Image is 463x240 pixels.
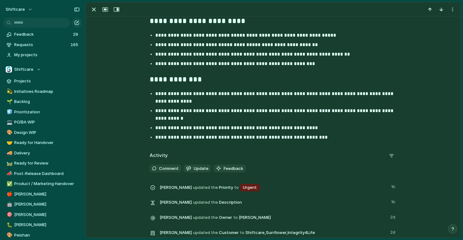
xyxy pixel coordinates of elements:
div: 🤖 [7,201,11,208]
span: Comment [159,165,179,172]
span: [PERSON_NAME] [14,201,80,207]
span: Update [194,165,209,172]
button: 📣 [6,171,12,177]
span: shiftcare [6,6,25,13]
span: Peishan [14,232,80,238]
span: Description [160,198,387,207]
span: to [240,230,244,236]
button: Shiftcare [3,65,82,74]
span: PO/BA WIP [14,119,80,125]
span: 2d [390,228,397,236]
div: 🍎 [7,190,11,198]
span: 1h [391,183,397,190]
div: 🛤️ [7,160,11,167]
span: Delivery [14,150,80,156]
a: 🌱Backlog [3,97,82,106]
a: 🎨Design WIP [3,128,82,137]
span: Shiftcare , Sunflower , Integrity4Life [245,230,315,236]
span: updated the [193,214,218,221]
span: Post-Release Dashboard [14,171,80,177]
button: 💻 [6,119,12,125]
span: updated the [193,199,218,206]
span: Feedback [14,31,71,38]
span: Prioritization [14,109,80,115]
div: 🐛 [7,221,11,229]
button: 🧊 [6,109,12,115]
span: Product / Marketing Handover [14,181,80,187]
button: Update [184,165,211,173]
button: 🎨 [6,232,12,238]
span: [PERSON_NAME] [160,214,192,221]
span: Feedback [224,165,243,172]
a: 🧊Prioritization [3,107,82,117]
a: 🐛[PERSON_NAME] [3,220,82,230]
button: shiftcare [3,4,36,15]
span: Requests [14,42,69,48]
a: 🍎[PERSON_NAME] [3,189,82,199]
div: 🌱 [7,98,11,105]
button: 🐛 [6,222,12,228]
a: 🤝Ready for Handover [3,138,82,147]
span: Priority [160,183,387,192]
span: to [234,184,239,191]
span: updated the [193,184,218,191]
h2: Activity [150,152,168,159]
a: 🚚Delivery [3,148,82,158]
span: Projects [14,78,80,84]
span: [PERSON_NAME] [14,222,80,228]
button: 💫 [6,88,12,95]
span: [PERSON_NAME] [239,214,271,221]
button: 🤝 [6,140,12,146]
span: My projects [14,52,80,58]
span: 2d [390,213,397,220]
div: 💻PO/BA WIP [3,117,82,127]
a: 🎯[PERSON_NAME] [3,210,82,219]
button: 🤖 [6,201,12,207]
a: 📣Post-Release Dashboard [3,169,82,178]
a: Projects [3,76,82,86]
span: Ready for Review [14,160,80,166]
div: 📣 [7,170,11,177]
div: 🎨 [7,231,11,239]
button: 🎯 [6,212,12,218]
div: 🤖[PERSON_NAME] [3,200,82,209]
span: [PERSON_NAME] [14,212,80,218]
a: Requests165 [3,40,82,50]
button: 🎨 [6,129,12,136]
a: 💫Initiatives Roadmap [3,87,82,96]
span: 1h [391,198,397,205]
a: ✅Product / Marketing Handover [3,179,82,189]
a: Feedback29 [3,30,82,39]
div: 💫 [7,88,11,95]
span: Backlog [14,99,80,105]
span: Urgent [243,184,257,191]
div: 🤝 [7,139,11,147]
span: [PERSON_NAME] [160,199,192,206]
div: 🎨 [7,129,11,136]
div: 💻 [7,119,11,126]
button: 🍎 [6,191,12,197]
span: Shiftcare [14,66,33,73]
div: 🎨Peishan [3,231,82,240]
button: 🚚 [6,150,12,156]
span: [PERSON_NAME] [160,230,192,236]
a: 🛤️Ready for Review [3,159,82,168]
a: My projects [3,50,82,60]
span: Owner [160,213,386,222]
span: Ready for Handover [14,140,80,146]
div: 🎯 [7,211,11,218]
button: 🌱 [6,99,12,105]
span: to [233,214,238,221]
div: 🚚 [7,149,11,157]
div: ✅ [7,180,11,188]
span: Customer [160,228,386,237]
